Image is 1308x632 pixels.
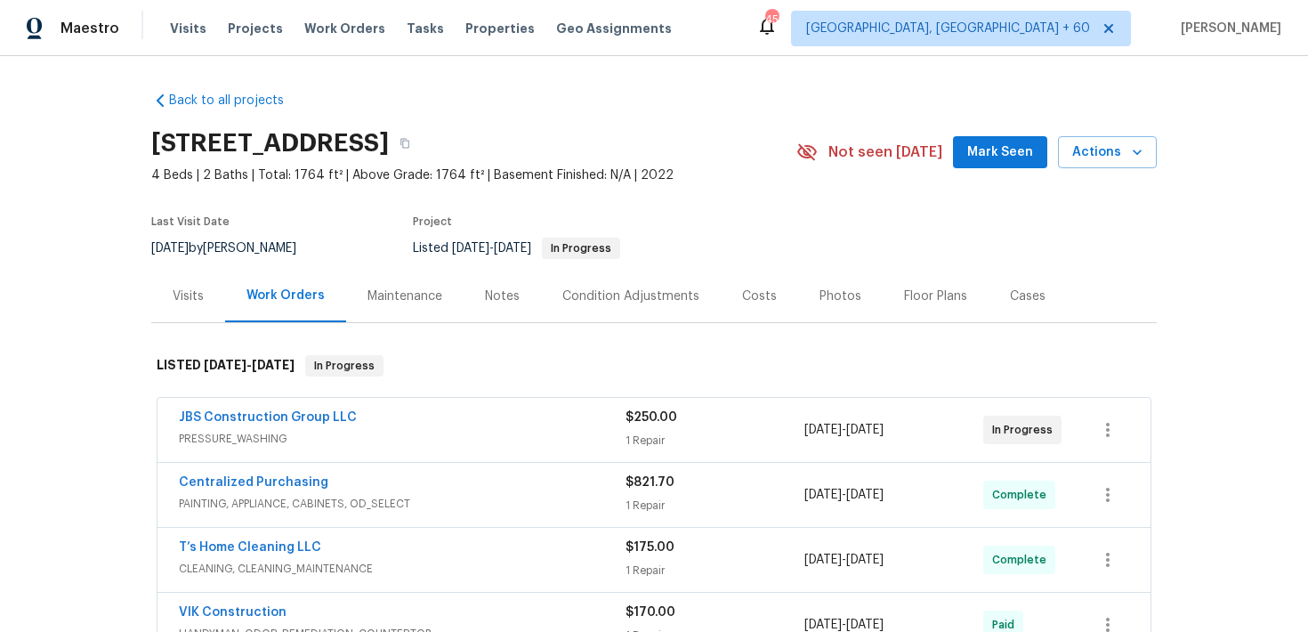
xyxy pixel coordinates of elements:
h2: [STREET_ADDRESS] [151,134,389,152]
span: Actions [1072,142,1142,164]
h6: LISTED [157,355,295,377]
span: [DATE] [452,242,489,255]
a: T’s Home Cleaning LLC [179,541,321,554]
div: Photos [820,288,861,305]
span: $175.00 [626,541,674,554]
div: 1 Repair [626,497,804,515]
div: Notes [485,288,520,305]
span: [DATE] [204,359,246,371]
div: 455 [765,11,778,28]
span: [PERSON_NAME] [1174,20,1281,37]
div: by [PERSON_NAME] [151,238,318,259]
span: 4 Beds | 2 Baths | Total: 1764 ft² | Above Grade: 1764 ft² | Basement Finished: N/A | 2022 [151,166,796,184]
span: [DATE] [494,242,531,255]
span: - [452,242,531,255]
a: VIK Construction [179,606,287,619]
div: 1 Repair [626,432,804,450]
span: PAINTING, APPLIANCE, CABINETS, OD_SELECT [179,495,626,513]
div: Cases [1010,288,1046,305]
span: [DATE] [151,242,189,255]
span: Visits [170,20,206,37]
span: Mark Seen [967,142,1033,164]
span: - [204,359,295,371]
span: - [804,551,884,569]
span: Tasks [407,22,444,35]
span: Projects [228,20,283,37]
div: Condition Adjustments [562,288,699,305]
span: $250.00 [626,411,677,424]
span: Work Orders [304,20,385,37]
span: - [804,421,884,439]
span: CLEANING, CLEANING_MAINTENANCE [179,560,626,578]
div: Visits [173,288,204,305]
div: Costs [742,288,777,305]
a: Centralized Purchasing [179,476,328,489]
div: Work Orders [246,287,325,304]
button: Actions [1058,136,1157,169]
span: PRESSURE_WASHING [179,430,626,448]
span: [GEOGRAPHIC_DATA], [GEOGRAPHIC_DATA] + 60 [806,20,1090,37]
span: [DATE] [804,424,842,436]
span: [DATE] [846,489,884,501]
span: Complete [992,486,1054,504]
span: Geo Assignments [556,20,672,37]
span: [DATE] [846,424,884,436]
span: Complete [992,551,1054,569]
span: [DATE] [252,359,295,371]
span: [DATE] [804,554,842,566]
span: $821.70 [626,476,674,489]
span: Listed [413,242,620,255]
div: Floor Plans [904,288,967,305]
button: Copy Address [389,127,421,159]
span: In Progress [544,243,618,254]
div: LISTED [DATE]-[DATE]In Progress [151,337,1157,394]
button: Mark Seen [953,136,1047,169]
span: Maestro [61,20,119,37]
span: Last Visit Date [151,216,230,227]
a: JBS Construction Group LLC [179,411,357,424]
span: Properties [465,20,535,37]
a: Back to all projects [151,92,322,109]
span: [DATE] [846,554,884,566]
span: In Progress [992,421,1060,439]
span: - [804,486,884,504]
span: [DATE] [804,489,842,501]
div: 1 Repair [626,562,804,579]
span: In Progress [307,357,382,375]
span: Project [413,216,452,227]
span: $170.00 [626,606,675,619]
span: Not seen [DATE] [828,143,942,161]
div: Maintenance [367,288,442,305]
span: [DATE] [846,619,884,631]
span: [DATE] [804,619,842,631]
